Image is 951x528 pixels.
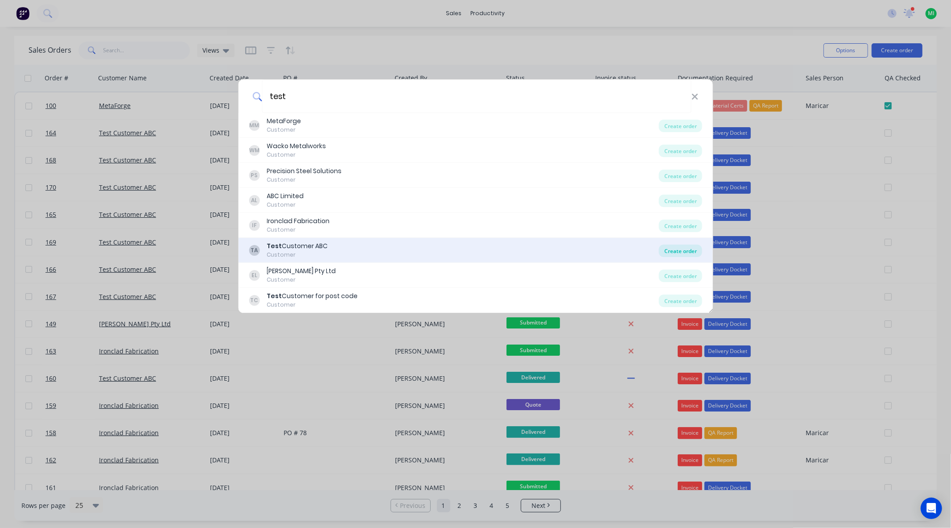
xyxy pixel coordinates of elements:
[249,295,259,306] div: TC
[249,195,259,206] div: AL
[267,251,328,259] div: Customer
[249,270,259,281] div: EL
[267,241,282,250] b: Test
[267,191,304,201] div: ABC Limited
[659,145,702,157] div: Create order
[249,220,259,231] div: IF
[267,226,329,234] div: Customer
[267,126,301,134] div: Customer
[267,176,342,184] div: Customer
[249,245,259,256] div: TA
[262,79,692,113] input: Enter a customer name to create a new order...
[267,266,336,276] div: [PERSON_NAME] Pty Ltd
[659,270,702,282] div: Create order
[921,498,942,519] div: Open Intercom Messenger
[267,216,329,226] div: Ironclad Fabrication
[249,145,259,156] div: WM
[267,166,342,176] div: Precision Steel Solutions
[249,170,259,181] div: PS
[267,151,326,159] div: Customer
[267,116,301,126] div: MetaForge
[267,201,304,209] div: Customer
[267,291,282,300] b: Test
[267,276,336,284] div: Customer
[659,195,702,207] div: Create order
[267,241,328,251] div: Customer ABC
[659,245,702,257] div: Create order
[659,220,702,232] div: Create order
[249,120,259,131] div: MM
[659,170,702,182] div: Create order
[659,295,702,307] div: Create order
[267,301,358,309] div: Customer
[267,141,326,151] div: Wacko Metalworks
[659,120,702,132] div: Create order
[267,291,358,301] div: Customer for post code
